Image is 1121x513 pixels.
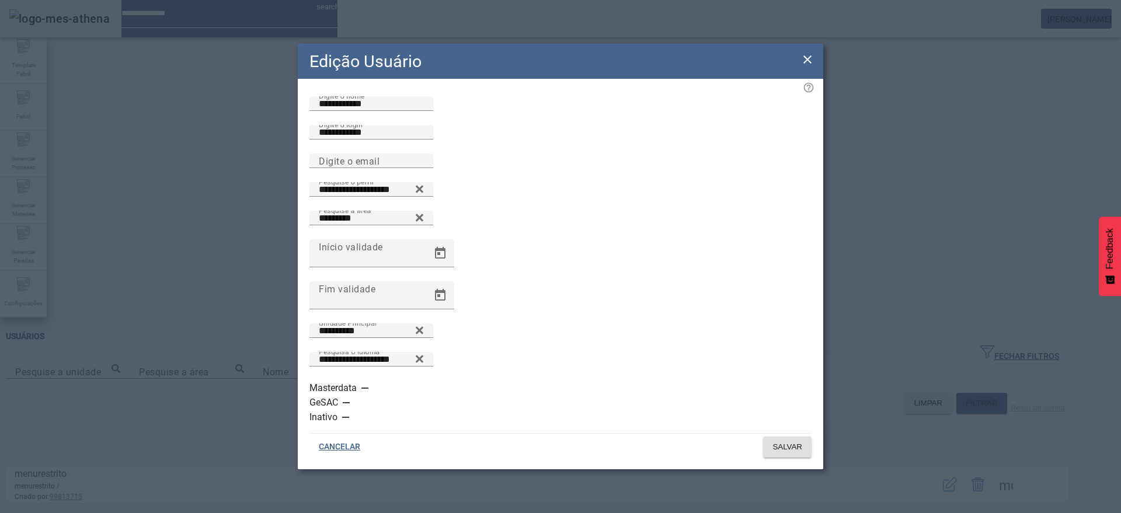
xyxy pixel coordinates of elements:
[772,441,802,453] span: SALVAR
[319,324,424,338] input: Number
[319,92,364,100] mat-label: Digite o nome
[1099,217,1121,296] button: Feedback - Mostrar pesquisa
[319,348,380,356] mat-label: Pesquisa o idioma
[1105,228,1115,269] span: Feedback
[319,211,424,225] input: Number
[309,437,370,458] button: CANCELAR
[309,396,340,410] label: GeSAC
[309,381,359,395] label: Masterdata
[319,241,383,252] mat-label: Início validade
[426,281,454,309] button: Open calendar
[309,49,422,74] h2: Edição Usuário
[319,441,360,453] span: CANCELAR
[319,283,375,294] mat-label: Fim validade
[319,319,377,327] mat-label: Unidade Principal
[319,178,374,186] mat-label: Pesquise o perfil
[319,121,363,129] mat-label: Digite o login
[309,410,340,424] label: Inativo
[426,239,454,267] button: Open calendar
[319,207,371,215] mat-label: Pesquise a área
[319,353,424,367] input: Number
[319,155,380,166] mat-label: Digite o email
[319,183,424,197] input: Number
[763,437,812,458] button: SALVAR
